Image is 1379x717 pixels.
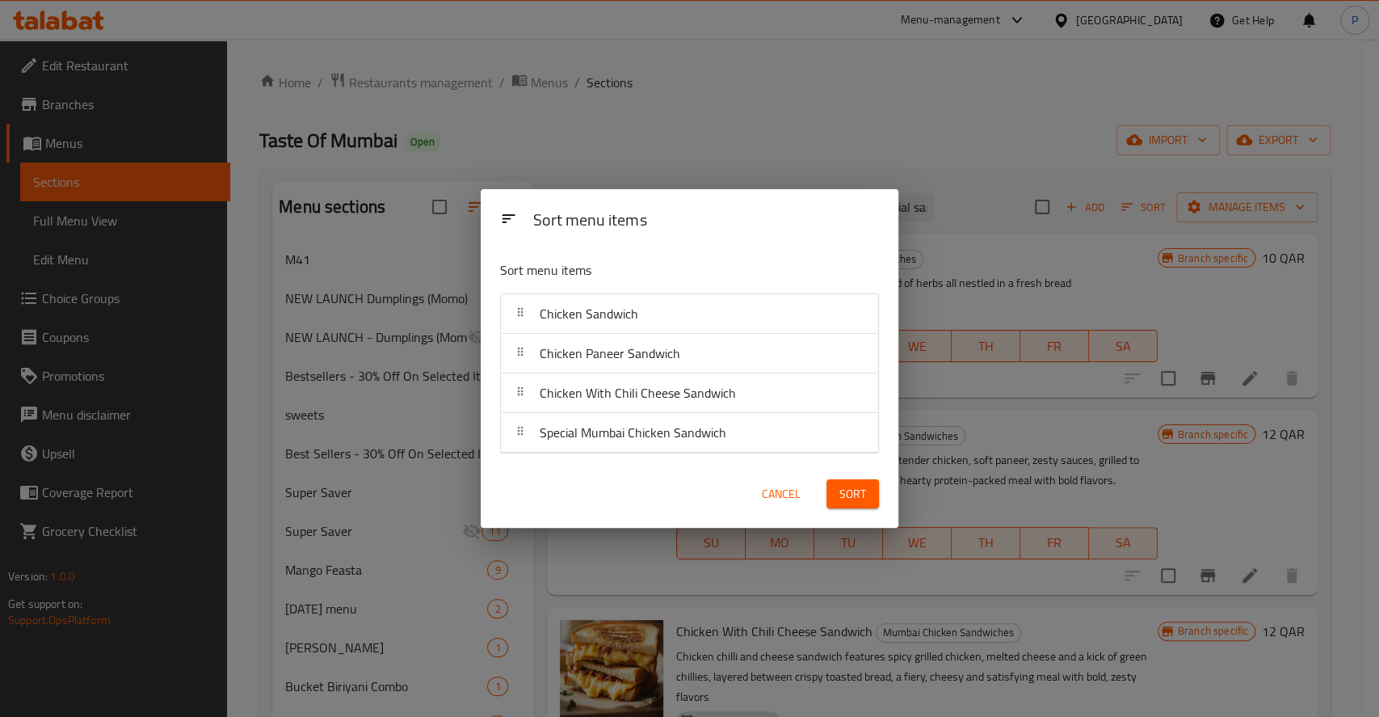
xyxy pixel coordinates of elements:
p: Sort menu items [500,260,801,280]
span: Cancel [762,484,801,504]
span: Chicken Sandwich [540,302,638,326]
div: Chicken With Chili Cheese Sandwich [501,373,878,413]
span: Chicken Paneer Sandwich [540,341,680,365]
div: Special Mumbai Chicken Sandwich [501,413,878,453]
button: Cancel [755,479,807,509]
div: Chicken Sandwich [501,294,878,334]
div: Chicken Paneer Sandwich [501,334,878,373]
button: Sort [826,479,879,509]
div: Sort menu items [526,203,885,239]
span: Special Mumbai Chicken Sandwich [540,420,726,445]
span: Sort [839,484,866,504]
span: Chicken With Chili Cheese Sandwich [540,381,736,405]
